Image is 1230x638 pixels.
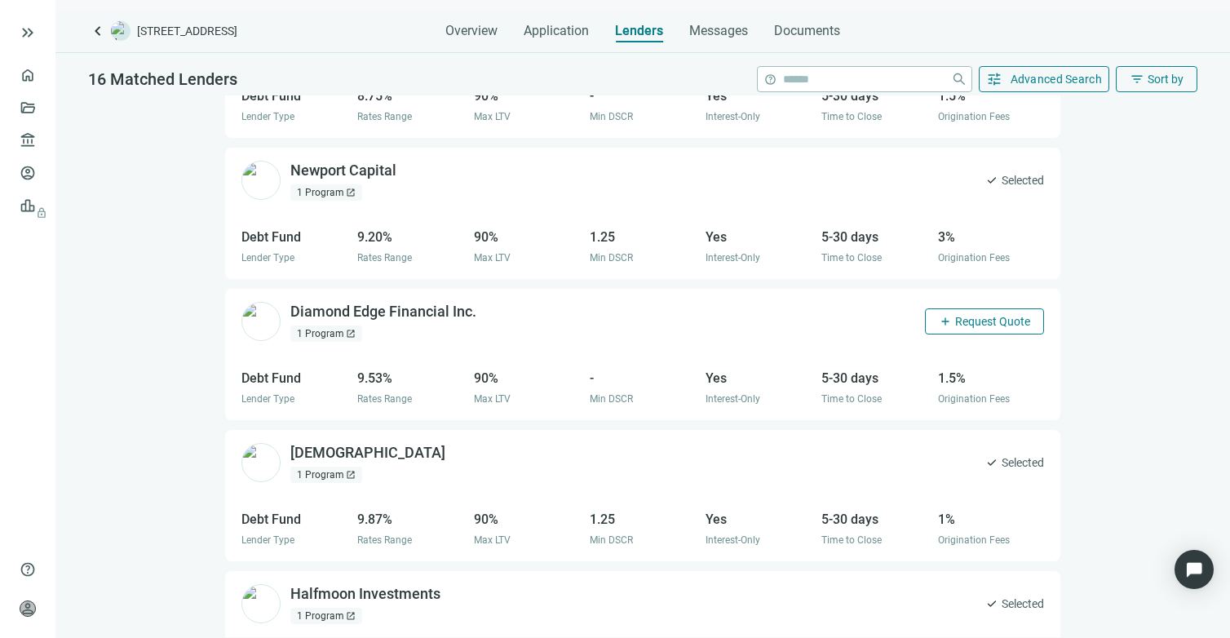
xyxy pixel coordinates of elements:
span: person [20,600,36,617]
span: Sort by [1148,73,1184,86]
span: help [764,73,776,86]
img: 68f0e6ed-f538-4860-bbc1-396c910a60b7.png [241,443,281,482]
button: keyboard_double_arrow_right [18,23,38,42]
div: 1.5% [938,86,1044,106]
span: Max LTV [474,252,511,264]
div: Debt Fund [241,368,347,388]
div: Open Intercom Messenger [1175,550,1214,589]
div: 1.25 [590,509,696,529]
div: [DEMOGRAPHIC_DATA] [290,443,445,463]
span: Messages [689,23,748,38]
div: 3% [938,227,1044,247]
span: open_in_new [346,329,356,339]
div: 90% [474,509,580,529]
div: 9.87% [357,509,463,529]
span: [STREET_ADDRESS] [137,23,237,39]
span: Lender Type [241,111,294,122]
div: Yes [706,86,812,106]
div: 1% [938,509,1044,529]
span: keyboard_arrow_left [88,21,108,41]
button: tuneAdvanced Search [979,66,1110,92]
div: 1 Program [290,184,362,201]
span: Interest-Only [706,111,760,122]
span: add [939,315,952,328]
div: 5-30 days [821,227,927,247]
span: Selected [1002,595,1044,613]
span: Min DSCR [590,534,633,546]
div: - [590,368,696,388]
button: addRequest Quote [925,308,1044,335]
span: Min DSCR [590,252,633,264]
div: 5-30 days [821,86,927,106]
span: open_in_new [346,611,356,621]
span: open_in_new [346,470,356,480]
span: Origination Fees [938,111,1010,122]
span: tune [986,71,1002,87]
div: 1.25 [590,227,696,247]
span: Max LTV [474,393,511,405]
div: 90% [474,368,580,388]
div: 1.5% [938,368,1044,388]
span: Request Quote [955,315,1030,328]
div: - [590,86,696,106]
span: check [985,597,998,610]
div: 90% [474,86,580,106]
div: 1 Program [290,326,362,342]
span: Max LTV [474,534,511,546]
span: Time to Close [821,252,882,264]
span: Lender Type [241,252,294,264]
div: 1 Program [290,608,362,624]
button: filter_listSort by [1116,66,1197,92]
div: Debt Fund [241,227,347,247]
span: Selected [1002,454,1044,472]
span: check [985,456,998,469]
img: dd6d0a81-cee0-45bd-83d3-d829d45334a8 [241,161,281,200]
span: Advanced Search [1011,73,1103,86]
div: Newport Capital [290,161,396,181]
div: 8.75% [357,86,463,106]
span: Rates Range [357,393,412,405]
img: 02b66551-3bbf-44a0-9b90-ce29bf9f8d71 [241,584,281,623]
span: Selected [1002,171,1044,189]
span: Lenders [615,23,663,39]
span: Interest-Only [706,252,760,264]
div: Yes [706,368,812,388]
span: Origination Fees [938,393,1010,405]
span: Origination Fees [938,534,1010,546]
span: Min DSCR [590,111,633,122]
div: 90% [474,227,580,247]
span: Application [524,23,589,39]
div: 5-30 days [821,368,927,388]
div: 9.53% [357,368,463,388]
span: Time to Close [821,111,882,122]
span: Overview [445,23,498,39]
span: Interest-Only [706,534,760,546]
span: Max LTV [474,111,511,122]
span: Origination Fees [938,252,1010,264]
span: Rates Range [357,252,412,264]
img: deal-logo [111,21,131,41]
span: Documents [774,23,840,39]
div: Diamond Edge Financial Inc. [290,302,476,322]
div: 1 Program [290,467,362,483]
span: open_in_new [346,188,356,197]
div: Yes [706,227,812,247]
span: 16 Matched Lenders [88,69,237,89]
div: 9.20% [357,227,463,247]
span: Time to Close [821,393,882,405]
div: Debt Fund [241,86,347,106]
div: Debt Fund [241,509,347,529]
span: help [20,561,36,578]
span: check [985,174,998,187]
span: Rates Range [357,111,412,122]
span: filter_list [1130,72,1144,86]
span: Lender Type [241,534,294,546]
span: Time to Close [821,534,882,546]
div: Halfmoon Investments [290,584,440,605]
span: Interest-Only [706,393,760,405]
div: 5-30 days [821,509,927,529]
span: Min DSCR [590,393,633,405]
div: Yes [706,509,812,529]
span: Lender Type [241,393,294,405]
